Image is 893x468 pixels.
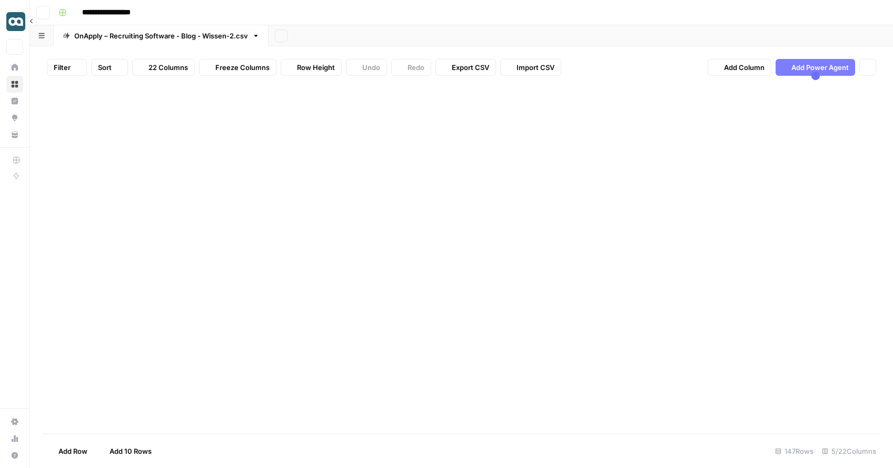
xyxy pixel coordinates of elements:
span: Add Column [724,62,765,73]
span: Filter [54,62,71,73]
span: Undo [362,62,380,73]
button: Add Power Agent [776,59,855,76]
a: Opportunities [6,109,23,126]
a: Browse [6,76,23,93]
button: Help + Support [6,447,23,464]
span: Add Row [58,446,87,456]
img: onapply Logo [6,12,25,31]
span: Add Power Agent [791,62,849,73]
a: Insights [6,93,23,109]
button: 22 Columns [132,59,195,76]
button: Sort [91,59,128,76]
span: Export CSV [452,62,489,73]
span: Row Height [297,62,335,73]
button: Import CSV [500,59,561,76]
span: 22 Columns [148,62,188,73]
button: Workspace: onapply [6,8,23,35]
span: Sort [98,62,112,73]
a: Home [6,59,23,76]
span: Import CSV [517,62,554,73]
a: Settings [6,413,23,430]
div: 5/22 Columns [818,443,880,460]
button: Row Height [281,59,342,76]
a: Your Data [6,126,23,143]
button: Redo [391,59,431,76]
div: OnApply – Recruiting Software - Blog - Wissen-2.csv [74,31,248,41]
button: Undo [346,59,387,76]
button: Export CSV [435,59,496,76]
button: Freeze Columns [199,59,276,76]
button: Add Row [43,443,94,460]
button: Add Column [708,59,771,76]
button: Filter [47,59,87,76]
a: OnApply – Recruiting Software - Blog - Wissen-2.csv [54,25,269,46]
span: Freeze Columns [215,62,270,73]
a: Usage [6,430,23,447]
div: 147 Rows [771,443,818,460]
span: Add 10 Rows [110,446,152,456]
button: Add 10 Rows [94,443,158,460]
span: Redo [408,62,424,73]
